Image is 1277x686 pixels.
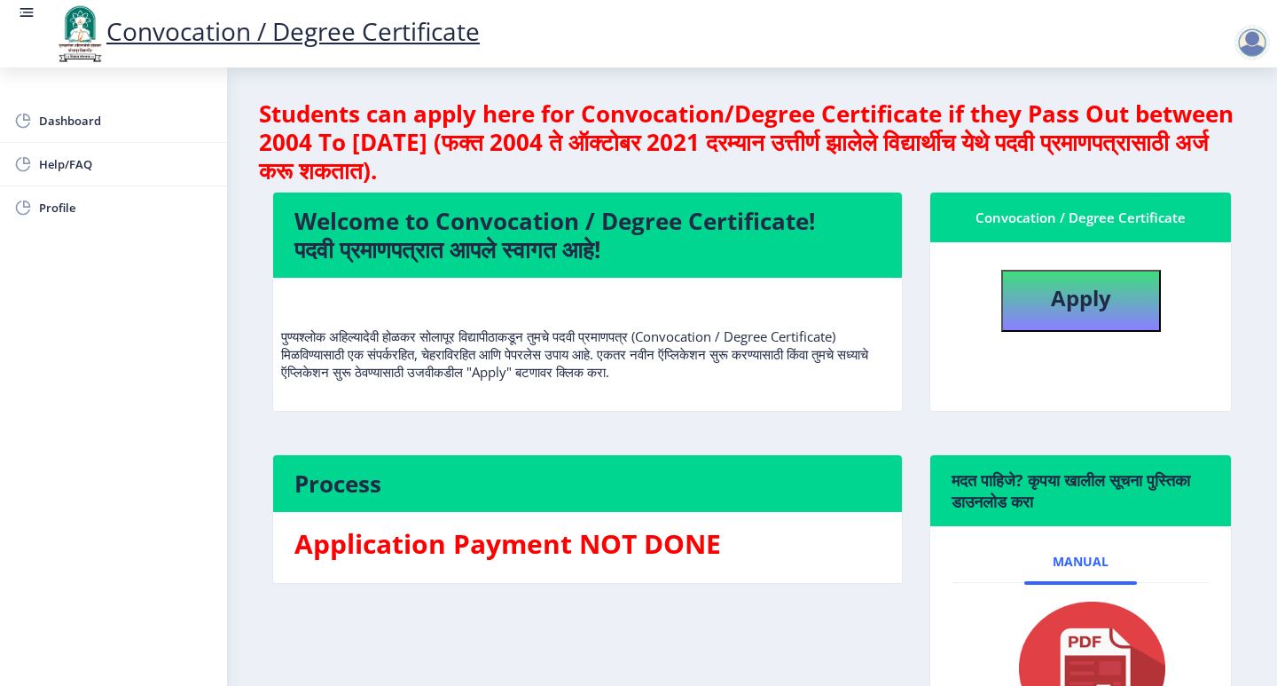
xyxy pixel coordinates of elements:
[39,110,213,131] span: Dashboard
[53,4,106,64] img: logo
[294,526,881,562] h3: Application Payment NOT DONE
[39,197,213,218] span: Profile
[1051,283,1111,312] b: Apply
[1001,270,1161,332] button: Apply
[952,469,1210,512] h6: मदत पाहिजे? कृपया खालील सूचना पुस्तिका डाउनलोड करा
[281,292,894,381] p: पुण्यश्लोक अहिल्यादेवी होळकर सोलापूर विद्यापीठाकडून तुमचे पदवी प्रमाणपत्र (Convocation / Degree C...
[39,154,213,175] span: Help/FAQ
[53,14,480,48] a: Convocation / Degree Certificate
[952,207,1210,228] div: Convocation / Degree Certificate
[1053,555,1109,569] span: Manual
[294,207,881,264] h4: Welcome to Convocation / Degree Certificate! पदवी प्रमाणपत्रात आपले स्वागत आहे!
[294,469,881,498] h4: Process
[259,99,1245,185] h4: Students can apply here for Convocation/Degree Certificate if they Pass Out between 2004 To [DATE...
[1024,540,1137,583] a: Manual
